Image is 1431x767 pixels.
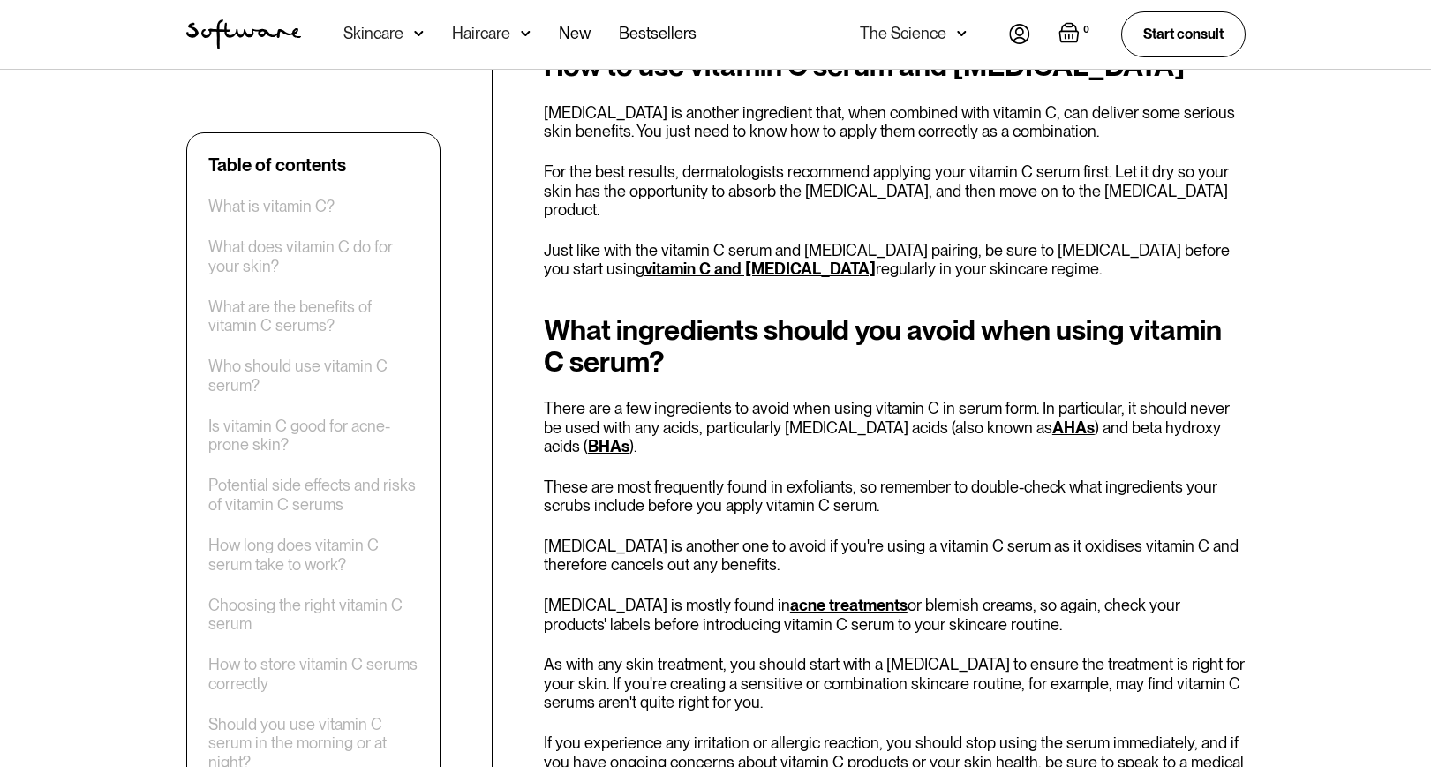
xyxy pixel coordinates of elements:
[790,596,908,614] a: acne treatments
[544,537,1246,575] p: [MEDICAL_DATA] is another one to avoid if you're using a vitamin C serum as it oxidises vitamin C...
[452,25,510,42] div: Haircare
[544,103,1246,141] p: [MEDICAL_DATA] is another ingredient that, when combined with vitamin C, can deliver some serious...
[521,25,531,42] img: arrow down
[208,655,418,693] a: How to store vitamin C serums correctly
[544,162,1246,220] p: For the best results, dermatologists recommend applying your vitamin C serum first. Let it dry so...
[544,50,1246,82] h2: How to use vitamin C serum and [MEDICAL_DATA]
[957,25,967,42] img: arrow down
[208,596,418,634] a: Choosing the right vitamin C serum
[544,314,1246,378] h2: What ingredients should you avoid when using vitamin C serum?
[1058,22,1093,47] a: Open empty cart
[208,297,418,335] a: What are the benefits of vitamin C serums?
[544,241,1246,279] p: Just like with the vitamin C serum and [MEDICAL_DATA] pairing, be sure to [MEDICAL_DATA] before y...
[544,477,1246,515] p: These are most frequently found in exfoliants, so remember to double-check what ingredients your ...
[208,154,346,176] div: Table of contents
[544,596,1246,634] p: [MEDICAL_DATA] is mostly found in or blemish creams, so again, check your products' labels before...
[208,197,335,216] a: What is vitamin C?
[544,655,1246,712] p: As with any skin treatment, you should start with a [MEDICAL_DATA] to ensure the treatment is rig...
[208,357,418,395] a: Who should use vitamin C serum?
[208,237,418,275] a: What does vitamin C do for your skin?
[644,259,876,278] a: vitamin C and [MEDICAL_DATA]
[588,437,629,455] a: BHAs
[343,25,403,42] div: Skincare
[544,399,1246,456] p: There are a few ingredients to avoid when using vitamin C in serum form. In particular, it should...
[1121,11,1246,56] a: Start consult
[186,19,301,49] img: Software Logo
[860,25,946,42] div: The Science
[208,417,418,455] a: Is vitamin C good for acne-prone skin?
[1052,418,1095,437] a: AHAs
[1080,22,1093,38] div: 0
[414,25,424,42] img: arrow down
[208,476,418,514] a: Potential side effects and risks of vitamin C serums
[186,19,301,49] a: home
[208,536,418,574] a: How long does vitamin C serum take to work?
